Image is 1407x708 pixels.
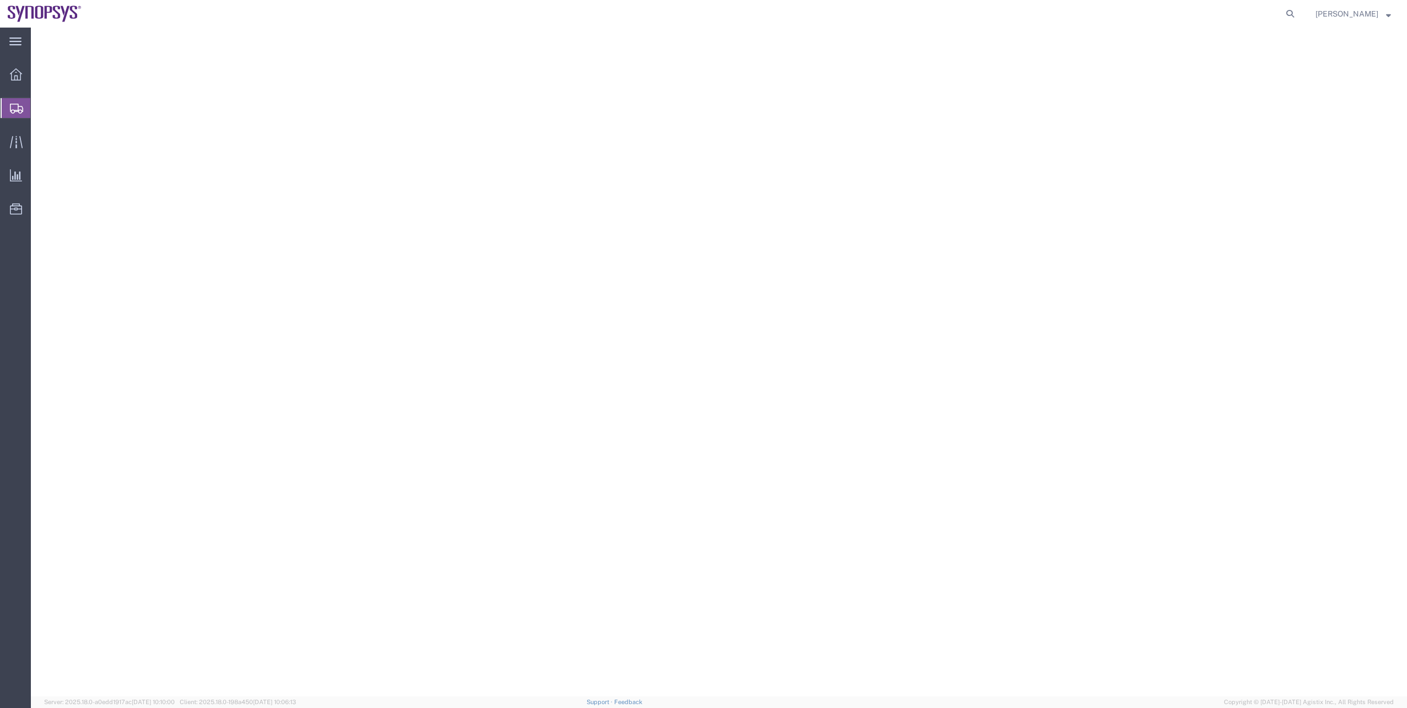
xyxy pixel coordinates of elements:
[1315,8,1378,20] span: Rachelle Varela
[1315,7,1392,20] button: [PERSON_NAME]
[1224,698,1394,707] span: Copyright © [DATE]-[DATE] Agistix Inc., All Rights Reserved
[31,28,1407,696] iframe: FS Legacy Container
[614,699,642,705] a: Feedback
[587,699,614,705] a: Support
[180,699,296,705] span: Client: 2025.18.0-198a450
[44,699,175,705] span: Server: 2025.18.0-a0edd1917ac
[8,6,82,22] img: logo
[253,699,296,705] span: [DATE] 10:06:13
[132,699,175,705] span: [DATE] 10:10:00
